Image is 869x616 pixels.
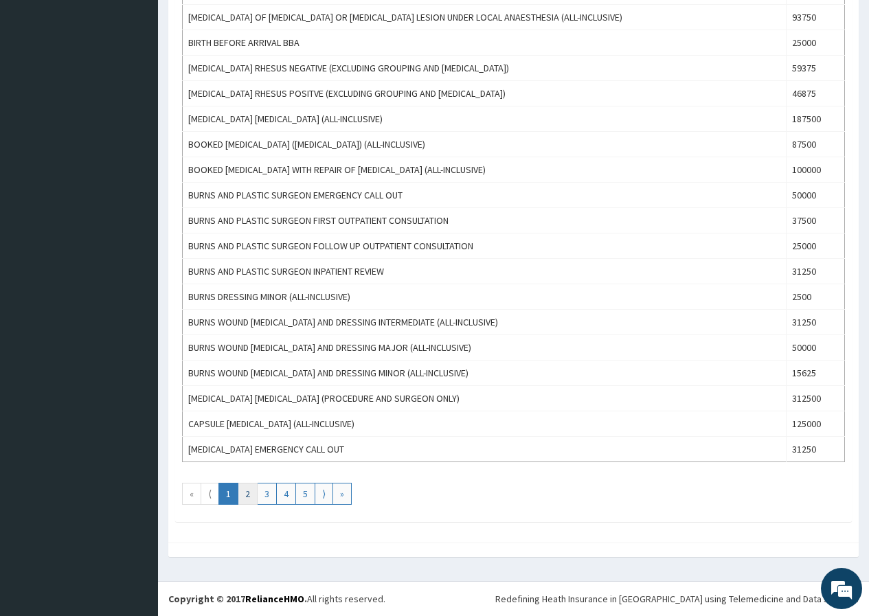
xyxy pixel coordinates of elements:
td: [MEDICAL_DATA] RHESUS NEGATIVE (EXCLUDING GROUPING AND [MEDICAL_DATA]) [183,56,787,81]
td: BURNS AND PLASTIC SURGEON EMERGENCY CALL OUT [183,183,787,208]
textarea: Type your message and hit 'Enter' [7,375,262,423]
td: [MEDICAL_DATA] [MEDICAL_DATA] (PROCEDURE AND SURGEON ONLY) [183,386,787,411]
a: Go to page number 1 [218,483,238,505]
a: RelianceHMO [245,593,304,605]
td: 187500 [786,106,844,132]
td: [MEDICAL_DATA] OF [MEDICAL_DATA] OR [MEDICAL_DATA] LESION UNDER LOCAL ANAESTHESIA (ALL-INCLUSIVE) [183,5,787,30]
footer: All rights reserved. [158,581,869,616]
td: 87500 [786,132,844,157]
strong: Copyright © 2017 . [168,593,307,605]
td: 50000 [786,183,844,208]
td: [MEDICAL_DATA] EMERGENCY CALL OUT [183,437,787,462]
td: 59375 [786,56,844,81]
td: 37500 [786,208,844,233]
td: BURNS AND PLASTIC SURGEON INPATIENT REVIEW [183,259,787,284]
td: CAPSULE [MEDICAL_DATA] (ALL-INCLUSIVE) [183,411,787,437]
td: 312500 [786,386,844,411]
td: 2500 [786,284,844,310]
td: BIRTH BEFORE ARRIVAL BBA [183,30,787,56]
div: Minimize live chat window [225,7,258,40]
td: BURNS DRESSING MINOR (ALL-INCLUSIVE) [183,284,787,310]
td: BURNS WOUND [MEDICAL_DATA] AND DRESSING MINOR (ALL-INCLUSIVE) [183,361,787,386]
div: Chat with us now [71,77,231,95]
td: BURNS WOUND [MEDICAL_DATA] AND DRESSING MAJOR (ALL-INCLUSIVE) [183,335,787,361]
a: Go to next page [315,483,333,505]
td: 46875 [786,81,844,106]
td: 100000 [786,157,844,183]
a: Go to previous page [201,483,219,505]
a: Go to page number 4 [276,483,296,505]
td: 25000 [786,233,844,259]
td: BURNS AND PLASTIC SURGEON FIRST OUTPATIENT CONSULTATION [183,208,787,233]
td: 31250 [786,259,844,284]
td: BURNS WOUND [MEDICAL_DATA] AND DRESSING INTERMEDIATE (ALL-INCLUSIVE) [183,310,787,335]
td: 31250 [786,310,844,335]
td: BOOKED [MEDICAL_DATA] ([MEDICAL_DATA]) (ALL-INCLUSIVE) [183,132,787,157]
td: 125000 [786,411,844,437]
td: 15625 [786,361,844,386]
img: d_794563401_company_1708531726252_794563401 [25,69,56,103]
td: 31250 [786,437,844,462]
a: Go to page number 3 [257,483,277,505]
td: BOOKED [MEDICAL_DATA] WITH REPAIR OF [MEDICAL_DATA] (ALL-INCLUSIVE) [183,157,787,183]
a: Go to page number 5 [295,483,315,505]
td: 25000 [786,30,844,56]
div: Redefining Heath Insurance in [GEOGRAPHIC_DATA] using Telemedicine and Data Science! [495,592,859,606]
td: 50000 [786,335,844,361]
td: [MEDICAL_DATA] RHESUS POSITVE (EXCLUDING GROUPING AND [MEDICAL_DATA]) [183,81,787,106]
td: [MEDICAL_DATA] [MEDICAL_DATA] (ALL-INCLUSIVE) [183,106,787,132]
a: Go to last page [332,483,352,505]
td: 93750 [786,5,844,30]
span: We're online! [80,173,190,312]
td: BURNS AND PLASTIC SURGEON FOLLOW UP OUTPATIENT CONSULTATION [183,233,787,259]
a: Go to page number 2 [238,483,258,505]
a: Go to first page [182,483,201,505]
